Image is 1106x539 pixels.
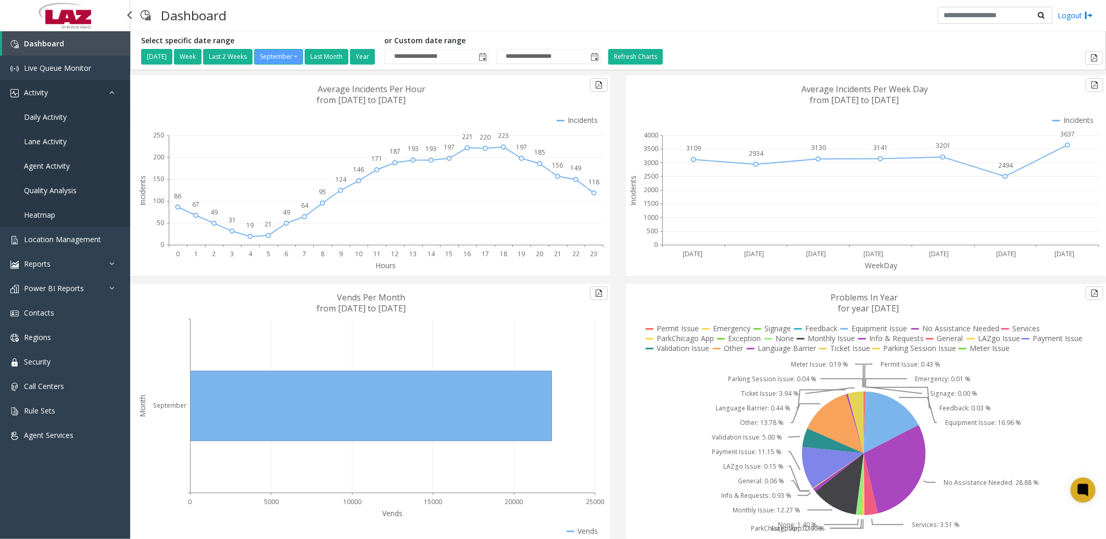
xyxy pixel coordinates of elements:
[944,478,1039,487] text: No Assistance Needed: 28.88 %
[319,187,326,196] text: 95
[1085,10,1093,21] img: logout
[741,389,799,398] text: Ticket Issue: 3.94 %
[476,49,488,64] span: Toggle popup
[408,144,419,153] text: 193
[534,148,545,157] text: 185
[590,249,598,258] text: 23
[970,343,1010,353] text: Meter Issue
[335,175,347,184] text: 124
[210,208,218,217] text: 49
[572,249,580,258] text: 22
[851,323,907,333] text: Equipment Issue
[751,524,825,533] text: ParkChicago App: 0.66 %
[188,497,192,506] text: 0
[174,49,202,65] button: Week
[24,112,67,122] span: Daily Activity
[10,358,19,367] img: 'icon'
[373,249,381,258] text: 11
[608,49,663,65] button: Refresh Charts
[343,497,361,506] text: 10000
[775,333,794,343] text: None
[1033,333,1083,343] text: Payment Issue
[24,308,54,318] span: Contacts
[570,164,581,173] text: 149
[657,333,714,343] text: ParkChicago App
[305,49,348,65] button: Last Month
[153,196,164,205] text: 100
[24,136,67,146] span: Lane Activity
[246,221,254,230] text: 19
[936,142,950,151] text: 3201
[157,218,164,227] text: 50
[446,249,453,258] text: 15
[303,249,306,258] text: 7
[590,286,608,300] button: Export to pdf
[628,176,638,206] text: Incidents
[355,249,362,258] text: 10
[644,144,658,153] text: 3500
[153,402,186,410] text: September
[284,249,288,258] text: 6
[24,357,51,367] span: Security
[230,249,234,258] text: 3
[424,497,442,506] text: 15000
[192,200,199,209] text: 67
[810,94,899,106] text: from [DATE] to [DATE]
[998,161,1013,170] text: 2494
[141,49,172,65] button: [DATE]
[1086,78,1103,92] button: Export to pdf
[838,303,899,314] text: for year [DATE]
[317,303,406,314] text: from [DATE] to [DATE]
[264,497,279,506] text: 5000
[778,520,817,529] text: None: 1.40 %
[865,260,898,270] text: WeekDay
[1063,115,1094,125] text: Incidents
[929,249,949,258] text: [DATE]
[647,227,658,235] text: 500
[1085,51,1103,65] button: Export to pdf
[212,249,216,258] text: 2
[141,36,376,45] h5: Select specific date range
[10,285,19,293] img: 'icon'
[337,292,406,303] text: Vends Per Month
[869,333,924,343] text: Info & Requests
[931,389,978,398] text: Signage: 0.00 %
[724,462,784,471] text: LAZgo Issue: 0.15 %
[733,506,800,515] text: Monthly Issue: 12.27 %
[996,249,1016,258] text: [DATE]
[744,249,764,258] text: [DATE]
[945,418,1021,427] text: Equipment Issue: 16.96 %
[160,241,164,249] text: 0
[937,333,963,343] text: General
[153,131,164,140] text: 250
[10,432,19,440] img: 'icon'
[283,208,290,217] text: 49
[912,520,960,529] text: Services: 3.51 %
[554,249,561,258] text: 21
[808,333,855,343] text: Monthly Issue
[883,343,956,353] text: Parking Session Issue
[657,323,699,333] text: Permit Issue
[24,185,77,195] span: Quality Analysis
[791,360,849,369] text: Meter Issue: 0.19 %
[536,249,543,258] text: 20
[644,158,658,167] text: 3000
[371,154,382,163] text: 171
[1061,130,1075,139] text: 3637
[10,309,19,318] img: 'icon'
[1054,249,1074,258] text: [DATE]
[137,395,147,417] text: Month
[10,65,19,73] img: 'icon'
[153,174,164,183] text: 150
[24,161,70,171] span: Agent Activity
[463,249,471,258] text: 16
[318,83,426,95] text: Average Incidents Per Hour
[644,172,658,181] text: 2500
[683,249,702,258] text: [DATE]
[738,477,784,485] text: General: 0.06 %
[10,236,19,244] img: 'icon'
[24,259,51,269] span: Reports
[350,49,375,65] button: Year
[686,144,701,153] text: 3109
[716,404,791,412] text: Language Barrier: 0.44 %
